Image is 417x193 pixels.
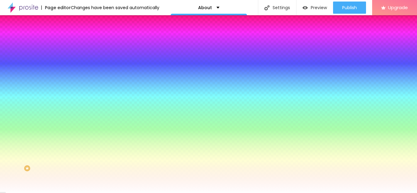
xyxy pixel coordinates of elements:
[296,2,333,14] button: Preview
[198,5,212,10] p: About
[311,5,327,10] span: Preview
[41,5,71,10] div: Page editor
[388,5,408,10] span: Upgrade
[342,5,357,10] span: Publish
[264,5,270,10] img: Icone
[333,2,366,14] button: Publish
[71,5,159,10] div: Changes have been saved automatically
[303,5,308,10] img: view-1.svg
